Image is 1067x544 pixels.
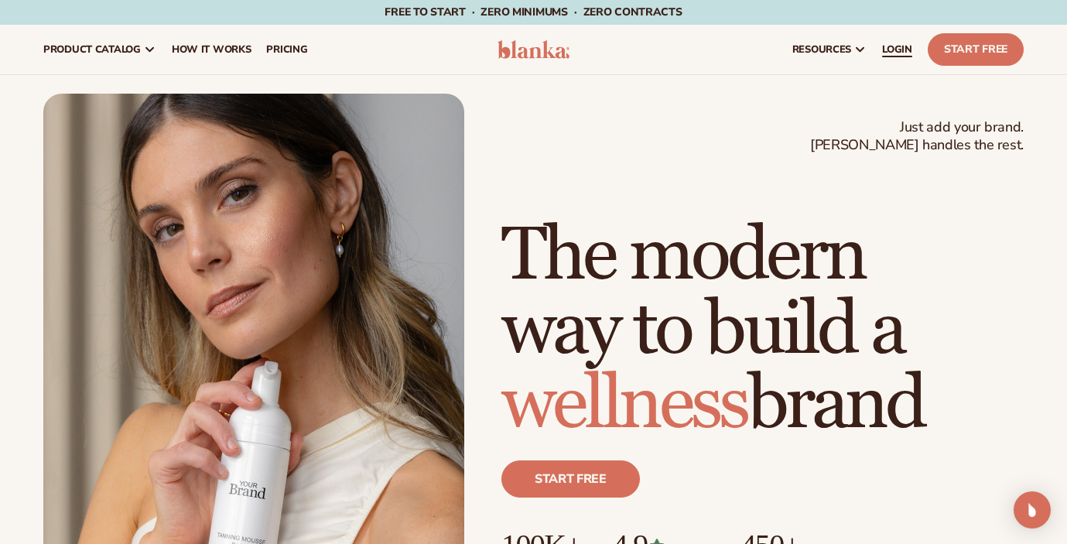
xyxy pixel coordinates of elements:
[501,460,640,498] a: Start free
[810,118,1024,155] span: Just add your brand. [PERSON_NAME] handles the rest.
[928,33,1024,66] a: Start Free
[36,25,164,74] a: product catalog
[43,43,141,56] span: product catalog
[882,43,912,56] span: LOGIN
[501,219,1024,442] h1: The modern way to build a brand
[874,25,920,74] a: LOGIN
[164,25,259,74] a: How It Works
[258,25,315,74] a: pricing
[792,43,851,56] span: resources
[501,359,747,450] span: wellness
[266,43,307,56] span: pricing
[172,43,251,56] span: How It Works
[498,40,570,59] img: logo
[785,25,874,74] a: resources
[385,5,682,19] span: Free to start · ZERO minimums · ZERO contracts
[1014,491,1051,529] div: Open Intercom Messenger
